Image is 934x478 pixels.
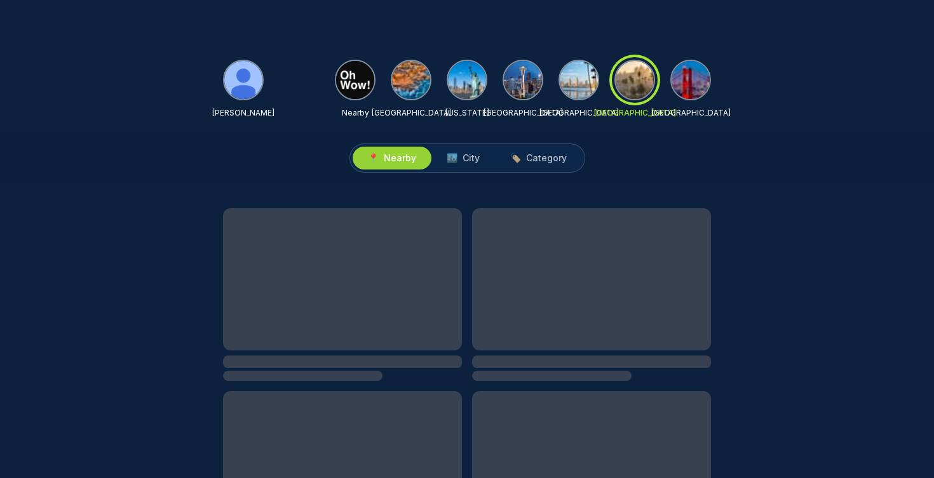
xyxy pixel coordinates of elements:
[495,147,582,169] button: 🏷️Category
[448,61,486,99] img: New York
[539,108,619,118] p: [GEOGRAPHIC_DATA]
[445,108,489,118] p: [US_STATE]
[447,152,457,164] span: 🏙️
[484,108,563,118] p: [GEOGRAPHIC_DATA]
[504,61,542,99] img: Seattle
[431,147,495,169] button: 🏙️City
[368,152,379,164] span: 📍
[510,152,521,164] span: 🏷️
[224,61,262,99] img: Matthew Miller
[342,108,369,118] p: Nearby
[336,61,374,99] img: Nearby
[392,61,430,99] img: Orange County
[463,152,480,164] span: City
[212,108,274,118] p: [PERSON_NAME]
[672,61,710,99] img: San Francisco
[353,147,431,169] button: 📍Nearby
[526,152,567,164] span: Category
[372,108,451,118] p: [GEOGRAPHIC_DATA]
[651,108,731,118] p: [GEOGRAPHIC_DATA]
[560,61,598,99] img: San Diego
[384,152,416,164] span: Nearby
[594,108,676,118] p: [GEOGRAPHIC_DATA]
